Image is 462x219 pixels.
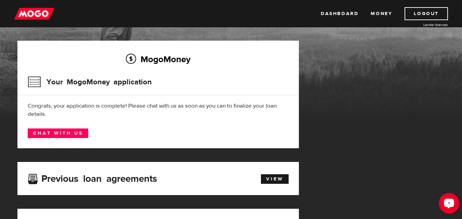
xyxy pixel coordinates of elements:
[28,102,289,118] div: Congrats, your application is complete! Please chat with us as soon as you can to finalize your l...
[405,7,448,20] a: Logout
[433,190,462,219] iframe: LiveChat chat widget
[28,73,152,91] h3: Your MogoMoney application
[321,7,358,20] a: Dashboard
[28,128,88,138] a: Chat with us
[14,7,54,20] img: mogo_logo-11ee424be714fa7cbb0f0f49df9e16ec.png
[371,7,392,20] a: Money
[28,173,157,182] h3: Previous loan agreements
[261,174,289,184] a: View
[28,52,289,66] h2: MogoMoney
[397,22,448,27] a: Lender licences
